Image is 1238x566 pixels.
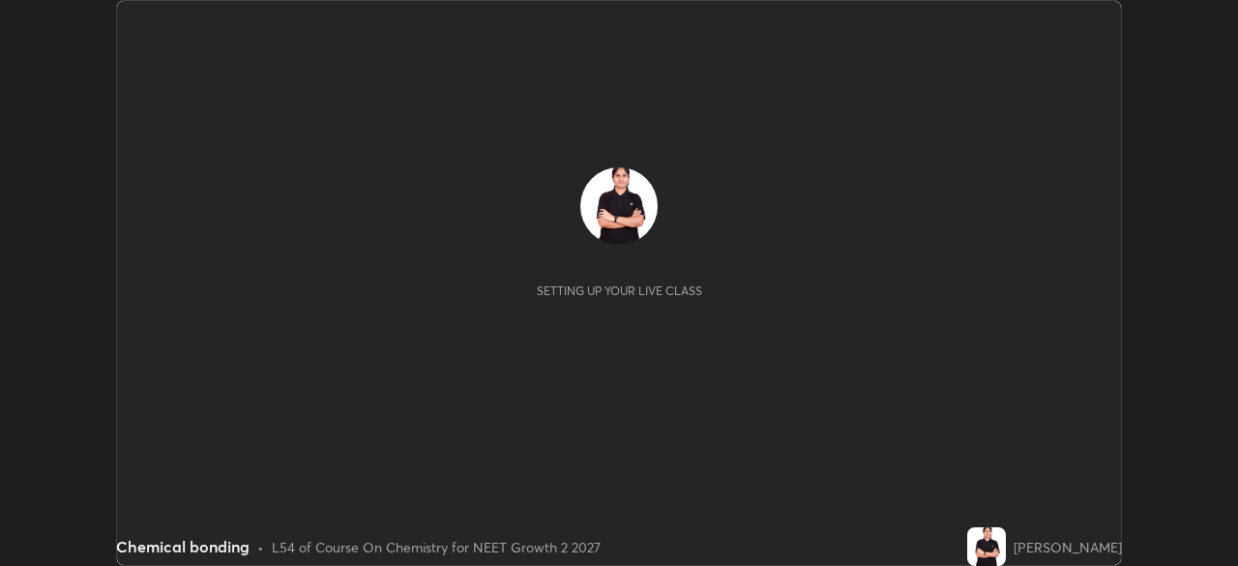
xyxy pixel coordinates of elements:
div: L54 of Course On Chemistry for NEET Growth 2 2027 [272,537,601,557]
div: Chemical bonding [116,535,250,558]
img: ff2c941f67fa4c8188b2ddadd25ac577.jpg [580,167,658,245]
div: Setting up your live class [537,283,702,298]
div: • [257,537,264,557]
div: [PERSON_NAME] [1014,537,1122,557]
img: ff2c941f67fa4c8188b2ddadd25ac577.jpg [967,527,1006,566]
